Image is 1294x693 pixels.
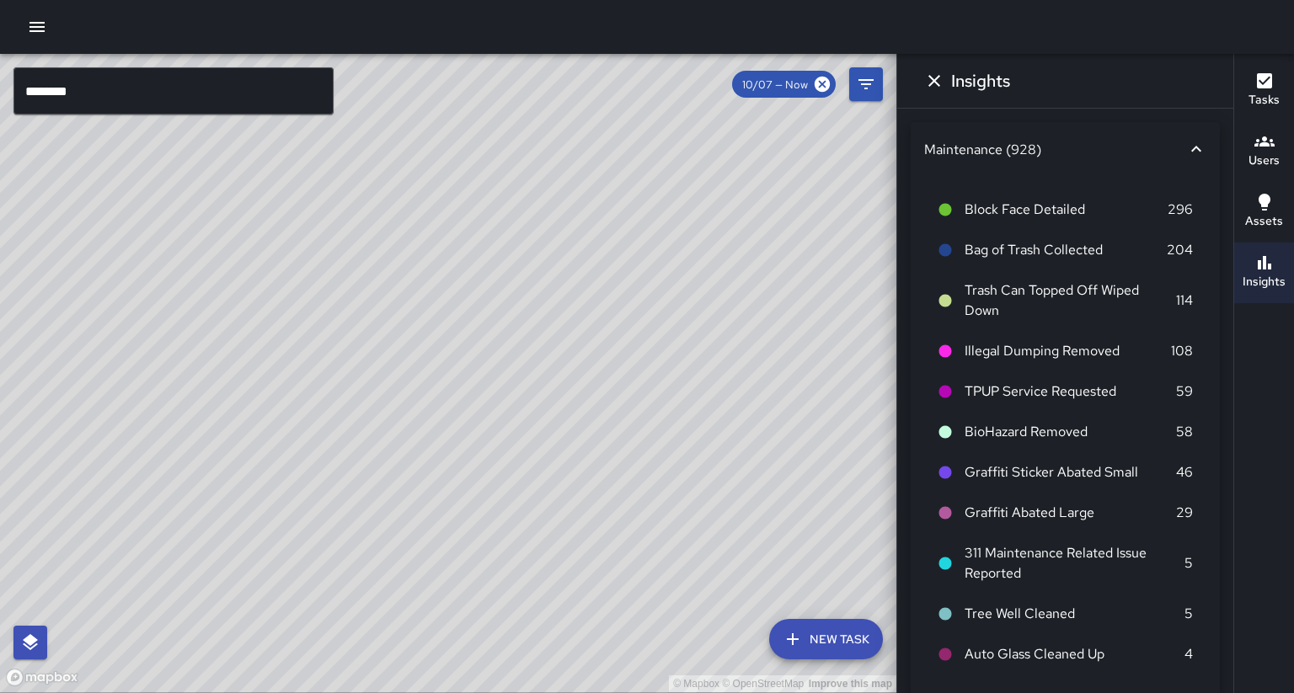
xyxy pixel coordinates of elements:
p: 5 [1184,604,1193,624]
h6: Assets [1245,212,1283,231]
p: 4 [1184,644,1193,664]
button: Users [1234,121,1294,182]
span: BioHazard Removed [965,422,1176,442]
button: Tasks [1234,61,1294,121]
span: TPUP Service Requested [965,381,1176,402]
h6: Users [1249,152,1280,170]
span: Bag of Trash Collected [965,240,1167,260]
h6: Insights [1243,273,1286,291]
h6: Tasks [1249,91,1280,109]
p: 296 [1168,200,1193,220]
span: Auto Glass Cleaned Up [965,644,1184,664]
span: 311 Maintenance Related Issue Reported [965,543,1184,584]
button: Assets [1234,182,1294,243]
h6: Insights [951,67,1010,94]
p: 46 [1176,462,1193,482]
button: Dismiss [917,64,951,98]
span: 10/07 — Now [732,77,818,92]
p: 59 [1176,381,1193,402]
span: Illegal Dumping Removed [965,341,1171,361]
div: Maintenance (928) [924,141,1186,158]
p: 204 [1167,240,1193,260]
span: Trash Can Topped Off Wiped Down [965,280,1176,321]
button: Filters [849,67,883,101]
span: Block Face Detailed [965,200,1168,220]
button: Insights [1234,243,1294,303]
p: 58 [1176,422,1193,442]
span: Graffiti Abated Large [965,503,1176,523]
p: 114 [1176,291,1193,311]
button: New Task [769,619,883,659]
p: 5 [1184,553,1193,573]
p: 108 [1171,341,1193,361]
div: Maintenance (928) [911,122,1220,176]
div: 10/07 — Now [732,71,836,98]
span: Tree Well Cleaned [965,604,1184,624]
p: 29 [1176,503,1193,523]
span: Graffiti Sticker Abated Small [965,462,1176,482]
